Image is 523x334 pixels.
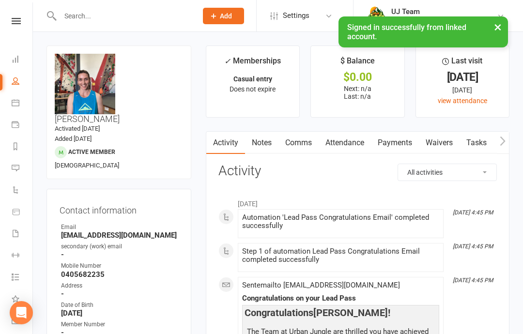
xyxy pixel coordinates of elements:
i: [DATE] 4:45 PM [453,277,493,284]
div: Automation 'Lead Pass Congratulations Email' completed successfully [242,213,439,230]
b: Congratulations [245,307,313,319]
div: UJ Team [391,7,497,16]
h3: Activity [218,164,497,179]
strong: 0405682235 [61,270,178,279]
span: Signed in successfully from linked account. [347,23,466,41]
div: Memberships [224,55,281,73]
div: Last visit [442,55,482,72]
a: Waivers [419,132,460,154]
div: Congratulations on your Lead Pass [242,294,439,303]
a: Notes [245,132,278,154]
strong: - [61,289,178,298]
i: [DATE] 4:45 PM [453,243,493,250]
h4: [PERSON_NAME] [245,307,437,318]
h3: [PERSON_NAME] [55,54,183,124]
a: Calendar [12,93,33,115]
div: Urban Jungle Indoor Rock Climbing [391,16,497,25]
b: ! [388,307,390,319]
button: Add [203,8,244,24]
a: Tasks [460,132,493,154]
a: Reports [12,137,33,158]
div: Mobile Number [61,261,178,271]
a: Payments [371,132,419,154]
div: secondary (work) email [61,242,178,251]
a: What's New [12,289,33,311]
div: Address [61,281,178,290]
div: $ Balance [340,55,375,72]
div: Date of Birth [61,301,178,310]
div: [DATE] [425,72,500,82]
strong: - [61,250,178,259]
a: Comms [278,132,319,154]
img: image1756627341.png [55,54,115,114]
div: $0.00 [320,72,395,82]
div: Step 1 of automation Lead Pass Congratulations Email completed successfully [242,247,439,264]
i: ✓ [224,57,231,66]
div: Open Intercom Messenger [10,301,33,324]
p: Next: n/a Last: n/a [320,85,395,100]
img: thumb_image1578111135.png [367,6,386,26]
span: Settings [283,5,309,27]
time: Added [DATE] [55,135,92,142]
div: [DATE] [425,85,500,95]
span: Sent email to [EMAIL_ADDRESS][DOMAIN_NAME] [242,281,400,289]
strong: [EMAIL_ADDRESS][DOMAIN_NAME] [61,231,178,240]
a: Dashboard [12,49,33,71]
div: Member Number [61,320,178,329]
button: × [489,16,507,37]
h3: Contact information [60,202,178,215]
span: Does not expire [230,85,276,93]
span: Active member [68,149,115,155]
strong: [DATE] [61,309,178,318]
strong: Casual entry [233,75,272,83]
span: [DEMOGRAPHIC_DATA] [55,162,119,169]
a: Activity [206,132,245,154]
input: Search... [57,9,190,23]
span: Add [220,12,232,20]
div: Email [61,223,178,232]
a: view attendance [438,97,487,105]
time: Activated [DATE] [55,125,100,132]
a: Payments [12,115,33,137]
a: Attendance [319,132,371,154]
li: [DATE] [218,194,497,209]
i: [DATE] 4:45 PM [453,209,493,216]
a: People [12,71,33,93]
a: Product Sales [12,202,33,224]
